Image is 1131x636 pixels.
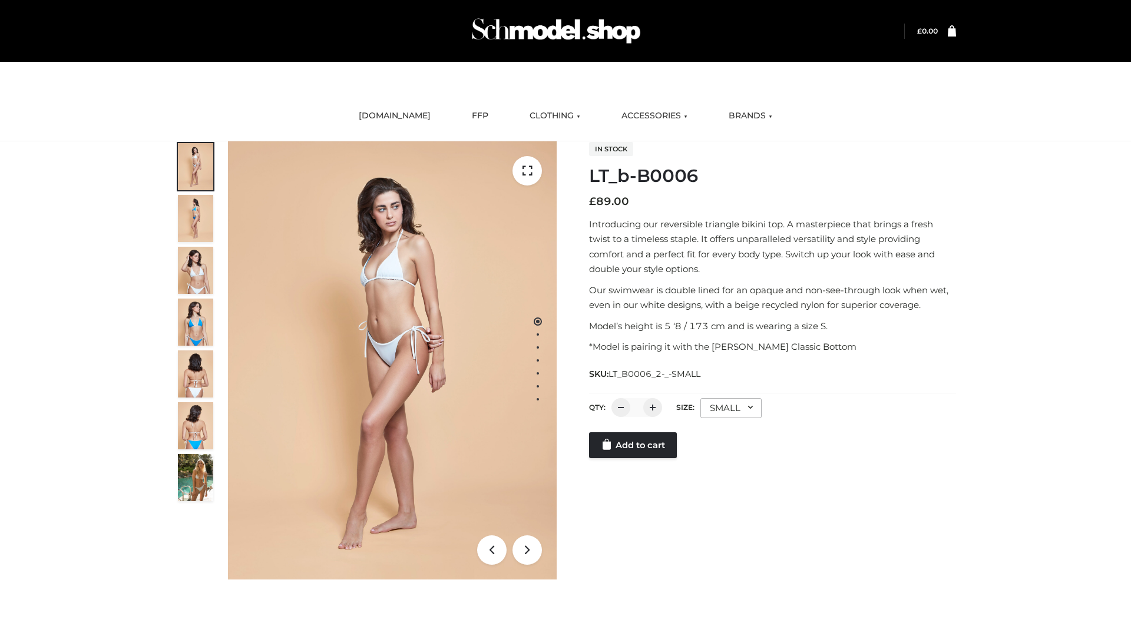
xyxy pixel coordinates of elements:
img: Schmodel Admin 964 [468,8,644,54]
img: ArielClassicBikiniTop_CloudNine_AzureSky_OW114ECO_8-scaled.jpg [178,402,213,449]
a: [DOMAIN_NAME] [350,103,439,129]
a: CLOTHING [521,103,589,129]
a: Add to cart [589,432,677,458]
p: Model’s height is 5 ‘8 / 173 cm and is wearing a size S. [589,319,956,334]
p: Our swimwear is double lined for an opaque and non-see-through look when wet, even in our white d... [589,283,956,313]
p: *Model is pairing it with the [PERSON_NAME] Classic Bottom [589,339,956,355]
span: £ [917,26,922,35]
bdi: 0.00 [917,26,938,35]
img: Arieltop_CloudNine_AzureSky2.jpg [178,454,213,501]
span: £ [589,195,596,208]
img: ArielClassicBikiniTop_CloudNine_AzureSky_OW114ECO_7-scaled.jpg [178,350,213,397]
a: ACCESSORIES [613,103,696,129]
img: ArielClassicBikiniTop_CloudNine_AzureSky_OW114ECO_1 [228,141,557,579]
img: ArielClassicBikiniTop_CloudNine_AzureSky_OW114ECO_2-scaled.jpg [178,195,213,242]
label: Size: [676,403,695,412]
p: Introducing our reversible triangle bikini top. A masterpiece that brings a fresh twist to a time... [589,217,956,277]
img: ArielClassicBikiniTop_CloudNine_AzureSky_OW114ECO_4-scaled.jpg [178,299,213,346]
h1: LT_b-B0006 [589,165,956,187]
div: SMALL [700,398,762,418]
label: QTY: [589,403,606,412]
img: ArielClassicBikiniTop_CloudNine_AzureSky_OW114ECO_3-scaled.jpg [178,247,213,294]
span: In stock [589,142,633,156]
span: SKU: [589,367,702,381]
a: £0.00 [917,26,938,35]
span: LT_B0006_2-_-SMALL [609,369,700,379]
img: ArielClassicBikiniTop_CloudNine_AzureSky_OW114ECO_1-scaled.jpg [178,143,213,190]
bdi: 89.00 [589,195,629,208]
a: FFP [463,103,497,129]
a: BRANDS [720,103,781,129]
